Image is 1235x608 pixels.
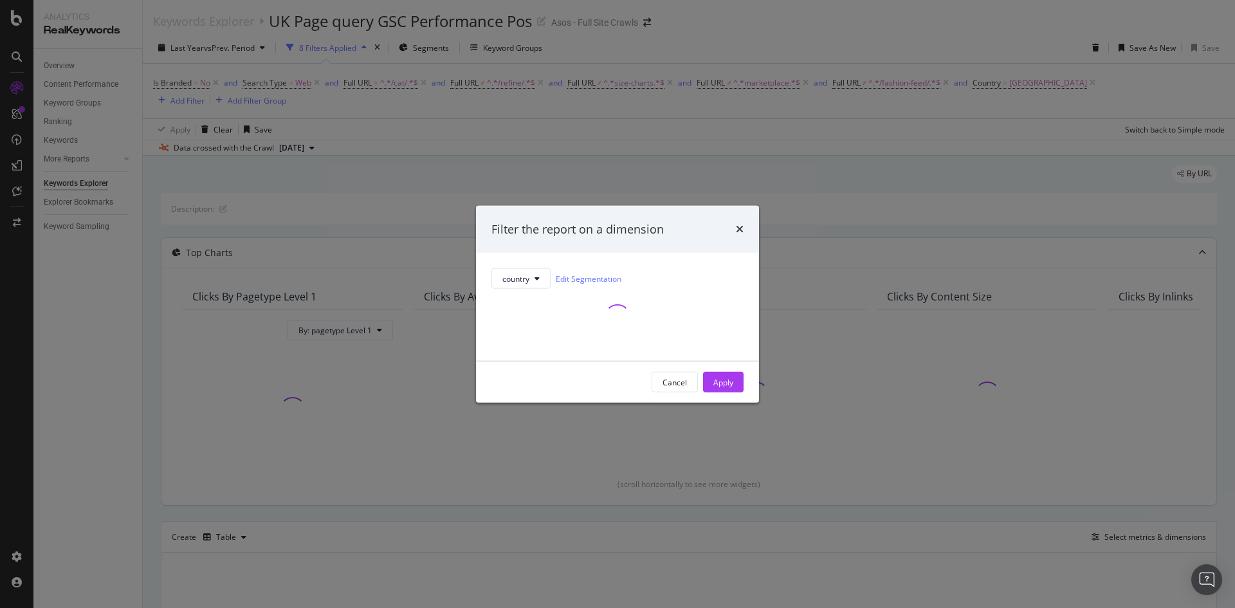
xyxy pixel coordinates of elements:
button: Cancel [652,372,698,392]
div: Filter the report on a dimension [491,221,664,237]
div: times [736,221,744,237]
button: Apply [703,372,744,392]
div: modal [476,205,759,403]
a: Edit Segmentation [556,272,621,285]
div: Cancel [663,376,687,387]
span: country [502,273,529,284]
div: Open Intercom Messenger [1191,564,1222,595]
button: country [491,268,551,289]
div: Apply [713,376,733,387]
